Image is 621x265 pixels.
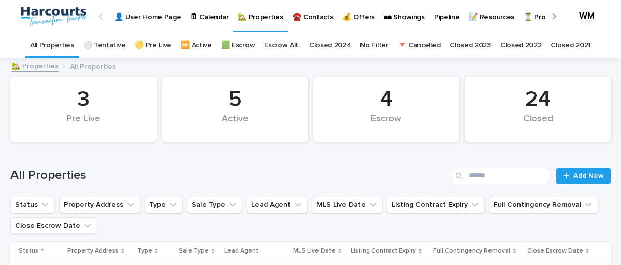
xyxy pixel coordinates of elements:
[137,245,152,257] p: Type
[187,197,242,213] button: Sale Type
[21,6,88,27] img: aRr5UT5PQeWb03tlxx4P
[527,245,583,257] p: Close Escrow Date
[331,114,442,135] div: Escrow
[312,197,383,213] button: MLS Live Date
[331,87,442,113] div: 4
[11,60,59,72] a: 🏡 Properties
[135,33,171,58] a: 🟡 Pre Live
[482,114,594,135] div: Closed
[30,33,74,58] a: All Properties
[579,8,595,25] div: WM
[500,33,542,58] a: Closed 2022
[450,33,491,58] a: Closed 2023
[180,114,291,135] div: Active
[293,245,336,257] p: MLS Live Date
[70,60,116,72] p: All Properties
[351,245,416,257] p: Listing Contract Expiry
[28,87,139,113] div: 3
[10,168,447,183] h1: All Properties
[452,168,550,184] input: Search
[398,33,441,58] a: 🔻 Cancelled
[179,245,209,257] p: Sale Type
[83,33,126,58] a: ⚪️ Tentative
[10,217,97,234] button: Close Escrow Date
[224,245,258,257] p: Lead Agent
[145,197,183,213] button: Type
[181,33,212,58] a: ⏩ Active
[180,87,291,113] div: 5
[482,87,594,113] div: 24
[556,168,611,184] a: Add New
[19,245,38,257] p: Status
[360,33,388,58] a: No Filter
[247,197,308,213] button: Lead Agent
[28,114,139,135] div: Pre Live
[10,197,55,213] button: Status
[264,33,300,58] a: Escrow Alt.
[551,33,591,58] a: Closed 2021
[433,245,510,257] p: Full Contingency Removal
[387,197,485,213] button: Listing Contract Expiry
[309,33,351,58] a: Closed 2024
[221,33,255,58] a: 🟩 Escrow
[59,197,140,213] button: Property Address
[489,197,598,213] button: Full Contingency Removal
[67,245,119,257] p: Property Address
[573,172,604,179] span: Add New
